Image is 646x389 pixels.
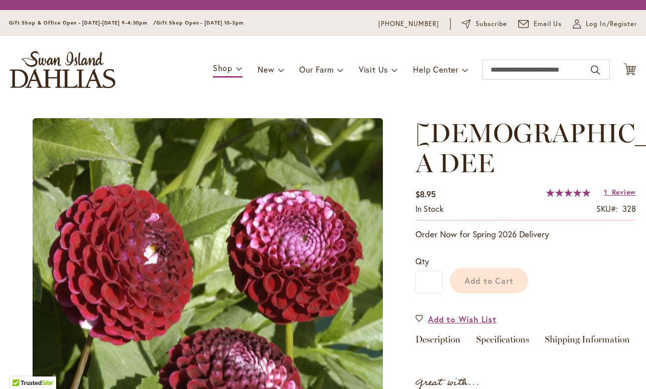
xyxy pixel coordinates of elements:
span: Our Farm [299,64,333,75]
span: Visit Us [359,64,388,75]
a: Subscribe [462,19,507,29]
span: Review [612,187,636,197]
p: Order Now for Spring 2026 Delivery [415,228,636,240]
span: Email Us [534,19,562,29]
a: 1 Review [604,187,636,197]
strong: SKU [596,203,618,214]
span: Gift Shop & Office Open - [DATE]-[DATE] 9-4:30pm / [9,20,156,26]
div: 328 [622,203,636,215]
span: 1 [604,187,607,197]
span: Subscribe [476,19,507,29]
span: $8.95 [415,189,436,199]
a: Add to Wish List [415,313,497,325]
button: Search [591,62,600,78]
iframe: Launch Accessibility Center [8,353,36,381]
span: Add to Wish List [428,313,497,325]
span: Shop [213,63,233,73]
div: Availability [415,203,444,215]
a: Email Us [518,19,562,29]
span: Gift Shop Open - [DATE] 10-3pm [156,20,244,26]
a: store logo [10,51,115,88]
span: Help Center [413,64,459,75]
div: Detailed Product Info [415,335,636,349]
span: In stock [415,203,444,214]
div: 100% [546,189,590,197]
span: New [258,64,274,75]
span: Qty [415,256,429,266]
a: Log In/Register [573,19,637,29]
a: [PHONE_NUMBER] [378,19,439,29]
span: Log In/Register [586,19,637,29]
a: Shipping Information [545,335,630,349]
a: Description [415,335,461,349]
a: Specifications [476,335,529,349]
